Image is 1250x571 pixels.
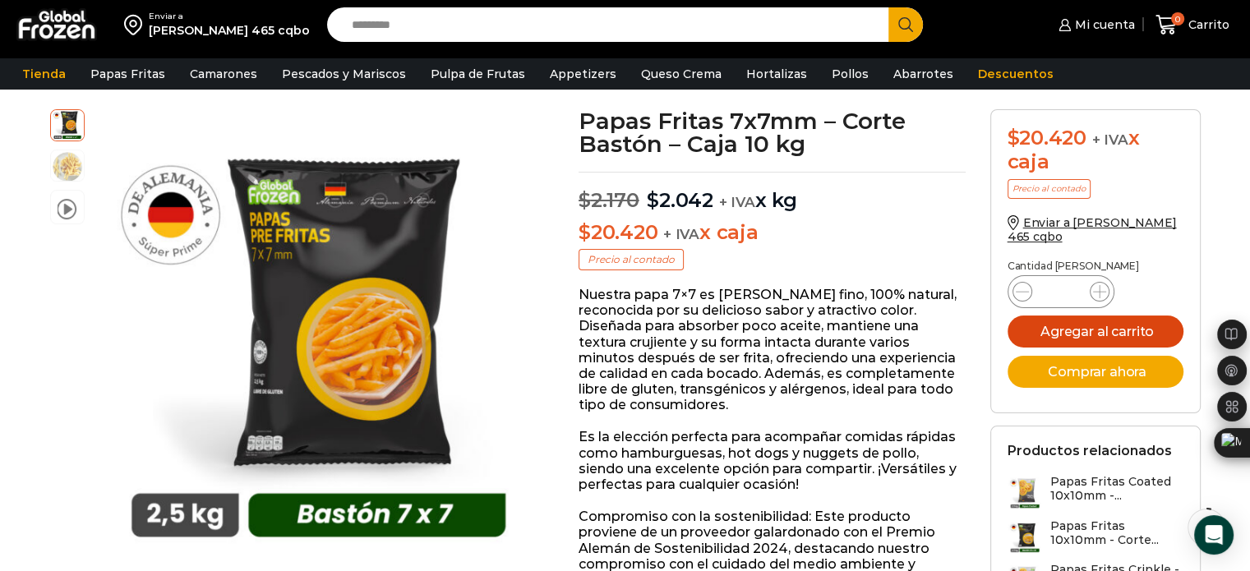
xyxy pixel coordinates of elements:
[579,109,966,155] h1: Papas Fritas 7x7mm – Corte Bastón – Caja 10 kg
[149,22,310,39] div: [PERSON_NAME] 465 cqbo
[579,188,591,212] span: $
[51,108,84,140] span: 7×7
[885,58,962,90] a: Abarrotes
[579,188,639,212] bdi: 2.170
[14,58,74,90] a: Tienda
[274,58,414,90] a: Pescados y Mariscos
[1045,280,1077,303] input: Product quantity
[1008,315,1183,348] button: Agregar al carrito
[1184,16,1229,33] span: Carrito
[542,58,625,90] a: Appetizers
[1008,260,1183,272] p: Cantidad [PERSON_NAME]
[1008,443,1172,458] h2: Productos relacionados
[633,58,730,90] a: Queso Crema
[1008,127,1183,174] div: x caja
[663,226,699,242] span: + IVA
[970,58,1062,90] a: Descuentos
[1008,126,1020,150] span: $
[1008,126,1086,150] bdi: 20.420
[1008,519,1183,555] a: Papas Fritas 10x10mm - Corte...
[82,58,173,90] a: Papas Fritas
[1054,8,1135,41] a: Mi cuenta
[1194,515,1234,555] div: Open Intercom Messenger
[1008,179,1091,199] p: Precio al contado
[1008,356,1183,388] button: Comprar ahora
[1050,519,1183,547] h3: Papas Fritas 10x10mm - Corte...
[647,188,713,212] bdi: 2.042
[579,287,966,413] p: Nuestra papa 7×7 es [PERSON_NAME] fino, 100% natural, reconocida por su delicioso sabor y atracti...
[579,221,966,245] p: x caja
[182,58,265,90] a: Camarones
[51,150,84,183] span: 7×7
[1050,475,1183,503] h3: Papas Fritas Coated 10x10mm -...
[579,220,591,244] span: $
[1092,131,1128,148] span: + IVA
[579,429,966,492] p: Es la elección perfecta para acompañar comidas rápidas como hamburguesas, hot dogs y nuggets de p...
[1171,12,1184,25] span: 0
[124,11,149,39] img: address-field-icon.svg
[888,7,923,42] button: Search button
[422,58,533,90] a: Pulpa de Frutas
[823,58,877,90] a: Pollos
[1071,16,1135,33] span: Mi cuenta
[719,194,755,210] span: + IVA
[579,172,966,213] p: x kg
[1008,475,1183,510] a: Papas Fritas Coated 10x10mm -...
[149,11,310,22] div: Enviar a
[579,249,684,270] p: Precio al contado
[579,220,657,244] bdi: 20.420
[1151,6,1234,44] a: 0 Carrito
[1008,215,1177,244] a: Enviar a [PERSON_NAME] 465 cqbo
[647,188,659,212] span: $
[738,58,815,90] a: Hortalizas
